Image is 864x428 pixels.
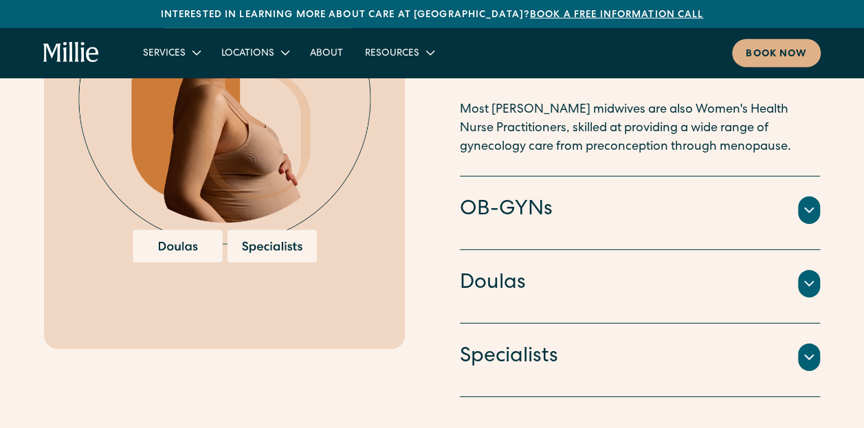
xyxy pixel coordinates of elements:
a: home [43,42,99,64]
a: Book now [732,39,821,67]
h4: Doulas [460,269,526,298]
h4: OB-GYNs [460,196,553,225]
div: Locations [221,47,274,61]
div: Book now [746,47,807,62]
div: Resources [354,41,444,64]
a: Book a free information call [530,10,703,20]
div: Resources [365,47,419,61]
h4: Specialists [460,343,558,372]
div: Locations [210,41,299,64]
div: Services [132,41,210,64]
div: Services [143,47,186,61]
a: About [299,41,354,64]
